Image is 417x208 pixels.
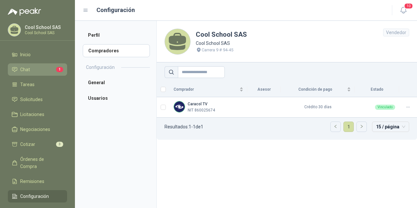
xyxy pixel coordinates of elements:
[281,97,355,118] td: Crédito 30 días
[20,96,43,103] span: Solicitudes
[285,86,346,93] span: Condición de pago
[165,124,203,129] p: Resultados: 1 - 1 de 1
[356,122,367,132] li: Página siguiente
[375,105,395,110] div: Vinculado
[83,76,150,89] a: General
[20,178,44,185] span: Remisiones
[83,92,150,105] a: Usuarios
[8,153,67,173] a: Órdenes de Compra
[8,63,67,76] a: Chat1
[8,48,67,61] a: Inicio
[357,122,367,132] button: right
[344,122,353,132] a: 1
[334,124,338,128] span: left
[25,31,65,35] p: Cool School SAS
[196,40,247,47] p: Cool School SAS
[8,78,67,91] a: Tareas
[174,101,185,112] img: Company Logo
[372,122,409,132] div: tamaño de página
[397,5,409,16] button: 10
[56,67,63,72] span: 1
[8,138,67,150] a: Cotizar3
[20,156,61,170] span: Órdenes de Compra
[20,51,31,58] span: Inicio
[8,175,67,188] a: Remisiones
[20,66,30,73] span: Chat
[8,190,67,202] a: Configuración
[83,29,150,42] a: Perfil
[247,82,281,97] th: Asesor
[20,81,35,88] span: Tareas
[20,126,50,133] span: Negociaciones
[8,93,67,106] a: Solicitudes
[196,30,247,40] h1: Cool School SAS
[8,123,67,136] a: Negociaciones
[281,82,355,97] th: Condición de pago
[331,122,340,132] button: left
[174,86,238,93] span: Comprador
[25,25,65,30] p: Cool School SAS
[330,122,341,132] li: Página anterior
[83,44,150,57] a: Compradores
[86,64,115,71] h2: Configuración
[170,82,247,97] th: Comprador
[188,107,215,113] p: NIT 860025674
[376,122,405,132] span: 15 / página
[404,3,413,9] span: 10
[20,193,49,200] span: Configuración
[56,142,63,147] span: 3
[202,47,233,53] p: Carrera 9 # 94-45
[20,141,35,148] span: Cotizar
[96,6,135,15] h1: Configuración
[20,111,44,118] span: Licitaciones
[8,8,41,16] img: Logo peakr
[360,124,364,128] span: right
[188,102,208,106] b: Caracol TV
[383,29,409,36] div: Vendedor
[8,108,67,121] a: Licitaciones
[355,82,399,97] th: Estado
